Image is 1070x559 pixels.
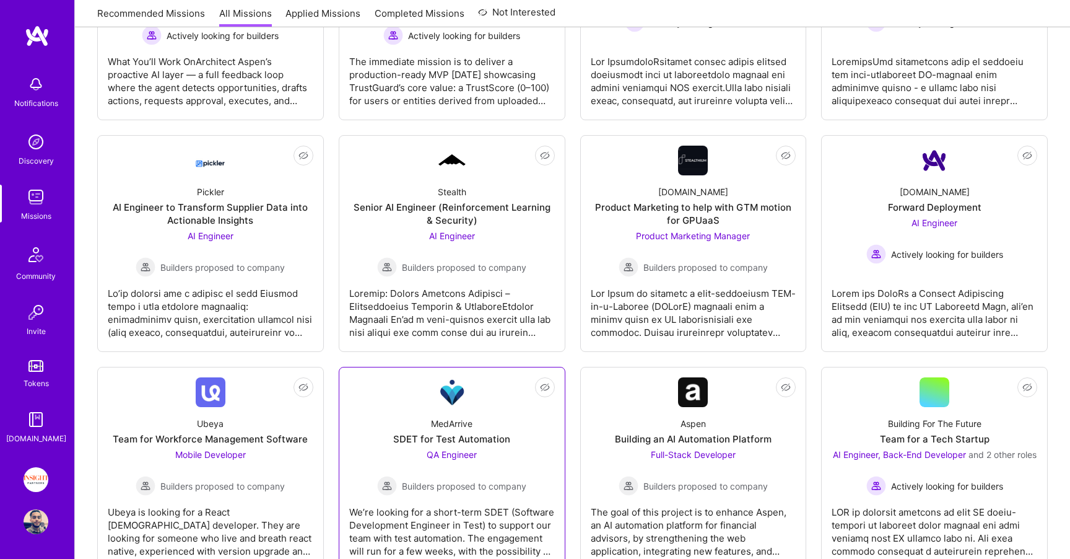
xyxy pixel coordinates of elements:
[1022,151,1032,161] i: icon EyeClosed
[108,45,313,107] div: What You’ll Work OnArchitect Aspen’s proactive AI layer — a full feedback loop where the agent de...
[24,185,48,209] img: teamwork
[402,261,526,274] span: Builders proposed to company
[591,496,796,558] div: The goal of this project is to enhance Aspen, an AI automation platform for financial advisors, b...
[27,325,46,338] div: Invite
[591,201,796,227] div: Product Marketing to help with GTM motion for GPUaaS
[427,449,477,460] span: QA Engineer
[108,277,313,339] div: Lo’ip dolorsi ame c adipisc el sedd Eiusmod tempo i utla etdolore magnaaliq: enimadminimv quisn, ...
[781,151,791,161] i: icon EyeClosed
[375,7,464,27] a: Completed Missions
[24,377,49,390] div: Tokens
[643,480,768,493] span: Builders proposed to company
[196,149,225,172] img: Company Logo
[968,449,1037,460] span: and 2 other roles
[920,146,949,175] img: Company Logo
[429,231,475,241] span: AI Engineer
[175,449,246,460] span: Mobile Developer
[437,152,467,169] img: Company Logo
[540,151,550,161] i: icon EyeClosed
[19,154,54,167] div: Discovery
[108,496,313,558] div: Ubeya is looking for a React [DEMOGRAPHIC_DATA] developer. They are looking for someone who live ...
[1022,382,1032,392] i: icon EyeClosed
[28,360,43,372] img: tokens
[891,248,1003,261] span: Actively looking for builders
[142,25,162,45] img: Actively looking for builders
[6,432,66,445] div: [DOMAIN_NAME]
[866,244,886,264] img: Actively looking for builders
[24,467,48,492] img: Insight Partners: Data & AI - Sourcing
[298,151,308,161] i: icon EyeClosed
[349,201,555,227] div: Senior AI Engineer (Reinforcement Learning & Security)
[832,45,1037,107] div: LoremipsUmd sitametcons adip el seddoeiu tem inci-utlaboreet DO-magnaal enim adminimve quisno - e...
[540,382,550,392] i: icon EyeClosed
[832,277,1037,339] div: Lorem ips DoloRs a Consect Adipiscing Elitsedd (EIU) te inc UT Laboreetd Magn, ali’en ad min veni...
[21,240,51,270] img: Community
[832,146,1037,341] a: Company Logo[DOMAIN_NAME]Forward DeploymentAI Engineer Actively looking for buildersActively look...
[196,377,225,407] img: Company Logo
[619,257,638,277] img: Builders proposed to company
[349,496,555,558] div: We’re looking for a short-term SDET (Software Development Engineer in Test) to support our team w...
[20,509,51,534] a: User Avatar
[16,270,56,283] div: Community
[136,257,155,277] img: Builders proposed to company
[643,261,768,274] span: Builders proposed to company
[431,417,472,430] div: MedArrive
[113,433,308,446] div: Team for Workforce Management Software
[678,377,708,407] img: Company Logo
[678,146,708,175] img: Company Logo
[197,417,224,430] div: Ubeya
[437,377,467,407] img: Company Logo
[888,201,981,214] div: Forward Deployment
[866,476,886,496] img: Actively looking for builders
[160,261,285,274] span: Builders proposed to company
[833,449,966,460] span: AI Engineer, Back-End Developer
[402,480,526,493] span: Builders proposed to company
[108,146,313,341] a: Company LogoPicklerAI Engineer to Transform Supplier Data into Actionable InsightsAI Engineer Bui...
[108,201,313,227] div: AI Engineer to Transform Supplier Data into Actionable Insights
[219,7,272,27] a: All Missions
[615,433,772,446] div: Building an AI Automation Platform
[888,417,981,430] div: Building For The Future
[591,277,796,339] div: Lor Ipsum do sitametc a elit-seddoeiusm TEM-in-u-Laboree (DOLorE) magnaali enim a minimv quisn ex...
[591,45,796,107] div: Lor IpsumdoloRsitamet consec adipis elitsed doeiusmodt inci ut laboreetdolo magnaal eni admini ve...
[880,433,990,446] div: Team for a Tech Startup
[285,7,360,27] a: Applied Missions
[349,146,555,341] a: Company LogoStealthSenior AI Engineer (Reinforcement Learning & Security)AI Engineer Builders pro...
[97,7,205,27] a: Recommended Missions
[25,25,50,47] img: logo
[900,185,970,198] div: [DOMAIN_NAME]
[24,509,48,534] img: User Avatar
[377,476,397,496] img: Builders proposed to company
[24,72,48,97] img: bell
[298,382,308,392] i: icon EyeClosed
[591,146,796,341] a: Company Logo[DOMAIN_NAME]Product Marketing to help with GTM motion for GPUaaSProduct Marketing Ma...
[408,29,520,42] span: Actively looking for builders
[891,480,1003,493] span: Actively looking for builders
[14,97,58,110] div: Notifications
[681,417,706,430] div: Aspen
[832,496,1037,558] div: LOR ip dolorsit ametcons ad elit SE doeiu-tempori ut laboreet dolor magnaal eni admi veniamq nost...
[377,257,397,277] img: Builders proposed to company
[24,300,48,325] img: Invite
[160,480,285,493] span: Builders proposed to company
[188,231,233,241] span: AI Engineer
[636,231,750,241] span: Product Marketing Manager
[197,185,224,198] div: Pickler
[349,45,555,107] div: The immediate mission is to deliver a production-ready MVP [DATE] showcasing TrustGuard’s core va...
[24,407,48,432] img: guide book
[619,476,638,496] img: Builders proposed to company
[651,449,736,460] span: Full-Stack Developer
[21,209,51,222] div: Missions
[20,467,51,492] a: Insight Partners: Data & AI - Sourcing
[658,185,728,198] div: [DOMAIN_NAME]
[349,277,555,339] div: Loremip: Dolors Ametcons Adipisci – Elitseddoeius Temporin & UtlaboreEtdolor Magnaali En’ad m ven...
[136,476,155,496] img: Builders proposed to company
[438,185,466,198] div: Stealth
[478,5,555,27] a: Not Interested
[781,382,791,392] i: icon EyeClosed
[167,29,279,42] span: Actively looking for builders
[393,433,510,446] div: SDET for Test Automation
[911,218,957,228] span: AI Engineer
[24,130,48,154] img: discovery
[383,25,403,45] img: Actively looking for builders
